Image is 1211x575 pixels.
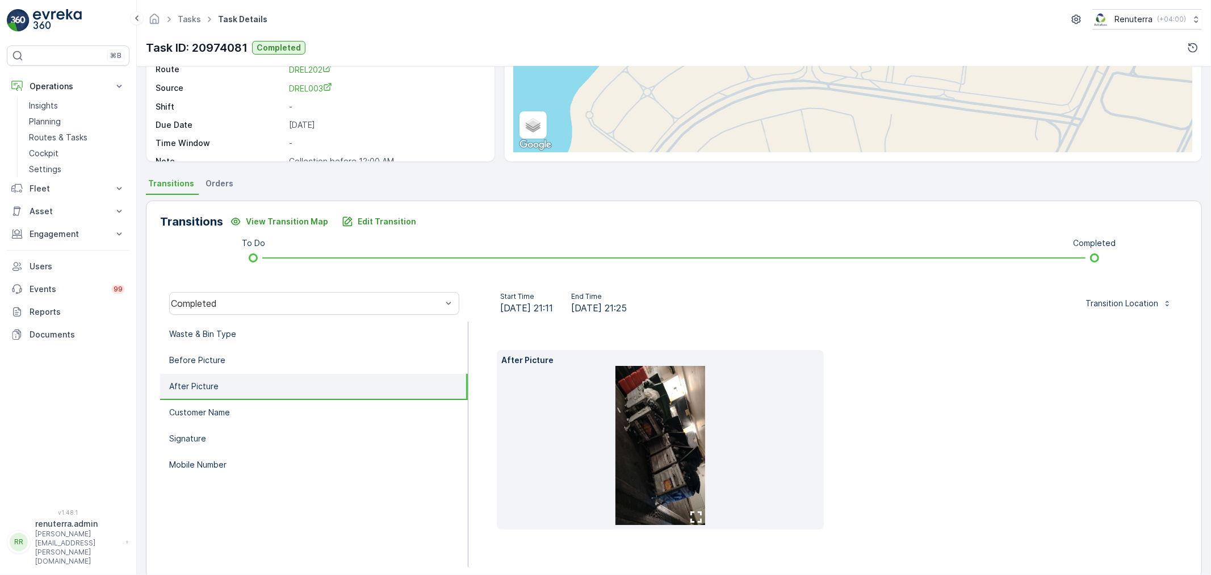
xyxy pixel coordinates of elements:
a: Routes & Tasks [24,130,129,145]
p: Operations [30,81,107,92]
p: Cockpit [29,148,58,159]
p: Documents [30,329,125,340]
button: Asset [7,200,129,223]
a: Insights [24,98,129,114]
p: - [289,137,483,149]
p: End Time [571,292,627,301]
p: Route [156,64,284,76]
a: DREL202 [289,64,483,76]
span: [DATE] 21:11 [500,301,553,315]
p: [DATE] [289,119,483,131]
p: - [289,101,483,113]
p: 99 [114,285,123,294]
p: Waste & Bin Type [169,328,236,340]
div: RR [10,533,28,551]
p: Start Time [500,292,553,301]
span: [DATE] 21:25 [571,301,627,315]
p: Shift [156,101,284,113]
a: Settings [24,161,129,177]
a: Users [7,255,129,278]
a: Reports [7,301,129,323]
button: Operations [7,75,129,98]
div: Completed [171,298,442,309]
span: Transitions [148,178,194,189]
img: logo [7,9,30,32]
p: Fleet [30,183,107,194]
button: Fleet [7,177,129,200]
span: DREL202 [289,65,332,74]
span: Orders [206,178,233,189]
button: Edit Transition [335,213,423,231]
p: Due Date [156,119,284,131]
img: logo_light-DOdMpM7g.png [33,9,82,32]
a: Documents [7,323,129,346]
p: ⌘B [110,51,121,60]
p: Collection before 12:00 AM [289,156,483,167]
p: renuterra.admin [35,518,120,530]
button: RRrenuterra.admin[PERSON_NAME][EMAIL_ADDRESS][PERSON_NAME][DOMAIN_NAME] [7,518,129,566]
button: Renuterra(+04:00) [1092,9,1202,30]
p: Source [156,82,284,94]
button: View Transition Map [223,213,335,231]
p: Transitions [160,213,223,230]
p: Signature [169,433,206,444]
a: Homepage [148,17,161,27]
p: Reports [30,306,125,318]
a: Tasks [178,14,201,24]
span: Task Details [216,14,270,25]
p: Events [30,284,104,295]
img: d74dc056f807444c8698446021ce3656.jpg [615,366,705,525]
p: Before Picture [169,355,225,366]
a: Open this area in Google Maps (opens a new window) [517,137,554,152]
p: Time Window [156,137,284,149]
p: Transition Location [1086,298,1158,309]
p: Settings [29,164,61,175]
p: Note [156,156,284,167]
p: Completed [1073,238,1116,249]
a: DREL003 [289,82,483,94]
p: After Picture [169,381,219,392]
p: Task ID: 20974081 [146,39,248,56]
img: Screenshot_2024-07-26_at_13.33.01.png [1092,13,1110,26]
p: Customer Name [169,407,230,418]
p: After Picture [501,355,819,366]
p: Renuterra [1114,14,1153,25]
p: Users [30,261,125,272]
a: Events99 [7,278,129,301]
button: Completed [252,41,305,55]
p: Completed [257,42,301,53]
a: Cockpit [24,145,129,161]
p: Edit Transition [358,216,416,227]
img: Google [517,137,554,152]
button: Transition Location [1079,294,1179,312]
p: To Do [242,238,265,249]
p: Routes & Tasks [29,132,87,143]
a: Planning [24,114,129,130]
p: [PERSON_NAME][EMAIL_ADDRESS][PERSON_NAME][DOMAIN_NAME] [35,530,120,566]
p: View Transition Map [246,216,328,227]
a: Layers [521,113,546,137]
p: Mobile Number [169,459,227,470]
p: Planning [29,116,61,127]
p: Engagement [30,228,107,240]
p: Insights [29,100,58,111]
button: Engagement [7,223,129,245]
p: ( +04:00 ) [1157,15,1186,24]
span: v 1.48.1 [7,509,129,516]
p: Asset [30,206,107,217]
span: DREL003 [289,84,332,93]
